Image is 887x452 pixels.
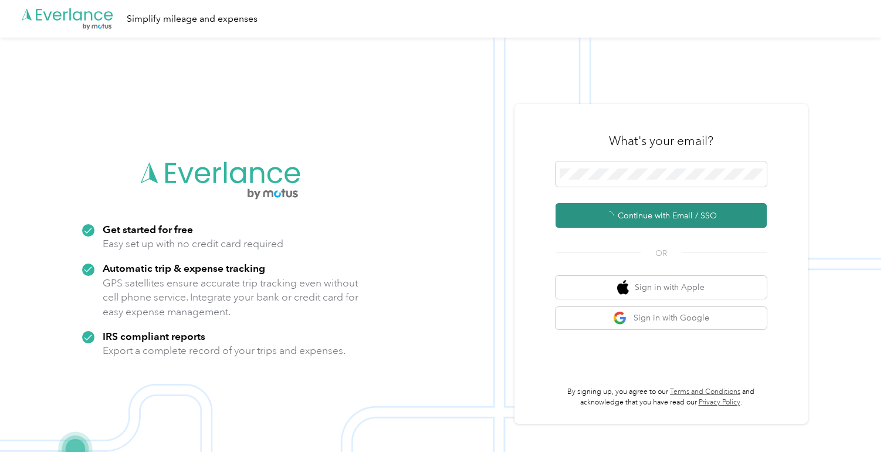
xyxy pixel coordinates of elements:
[103,223,193,235] strong: Get started for free
[103,262,265,274] strong: Automatic trip & expense tracking
[670,387,740,396] a: Terms and Conditions
[617,280,629,295] img: apple logo
[556,307,767,330] button: google logoSign in with Google
[103,343,346,358] p: Export a complete record of your trips and expenses.
[613,311,628,326] img: google logo
[699,398,740,407] a: Privacy Policy
[556,203,767,228] button: Continue with Email / SSO
[641,247,682,259] span: OR
[127,12,258,26] div: Simplify mileage and expenses
[609,133,713,149] h3: What's your email?
[556,276,767,299] button: apple logoSign in with Apple
[103,237,283,251] p: Easy set up with no credit card required
[556,387,767,407] p: By signing up, you agree to our and acknowledge that you have read our .
[103,276,359,319] p: GPS satellites ensure accurate trip tracking even without cell phone service. Integrate your bank...
[103,330,205,342] strong: IRS compliant reports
